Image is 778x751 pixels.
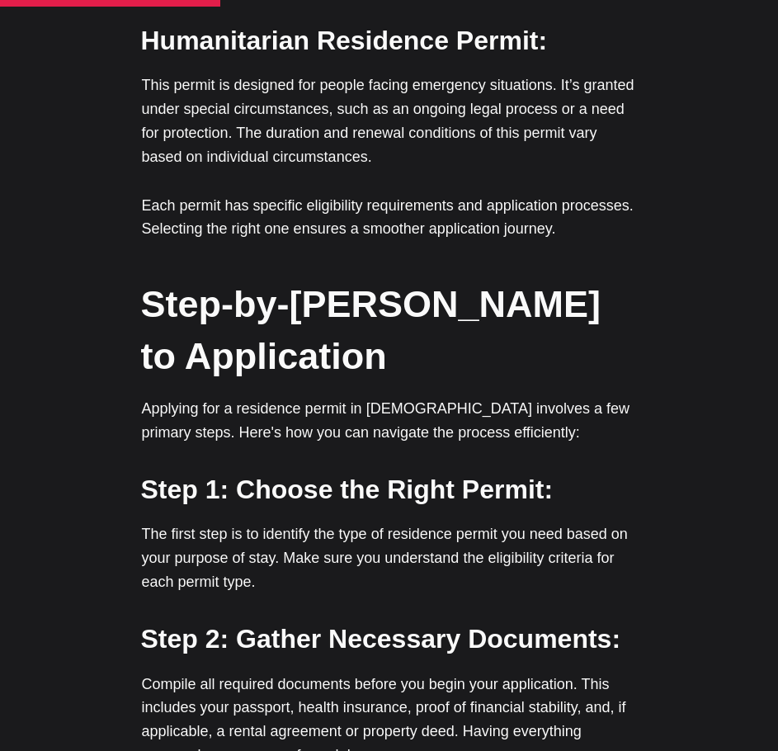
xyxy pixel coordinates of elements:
p: Each permit has specific eligibility requirements and application processes. Selecting the right ... [142,194,637,242]
p: The first step is to identify the type of residence permit you need based on your purpose of stay... [142,522,637,593]
p: This permit is designed for people facing emergency situations. It’s granted under special circum... [142,73,637,168]
strong: Humanitarian Residence Permit: [141,26,548,55]
strong: Step 2: Gather Necessary Documents: [141,624,621,654]
p: Applying for a residence permit in [DEMOGRAPHIC_DATA] involves a few primary steps. Here's how yo... [142,397,637,445]
strong: Step-by-[PERSON_NAME] to Application [141,283,601,377]
strong: Step 1: Choose the Right Permit: [141,475,554,504]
